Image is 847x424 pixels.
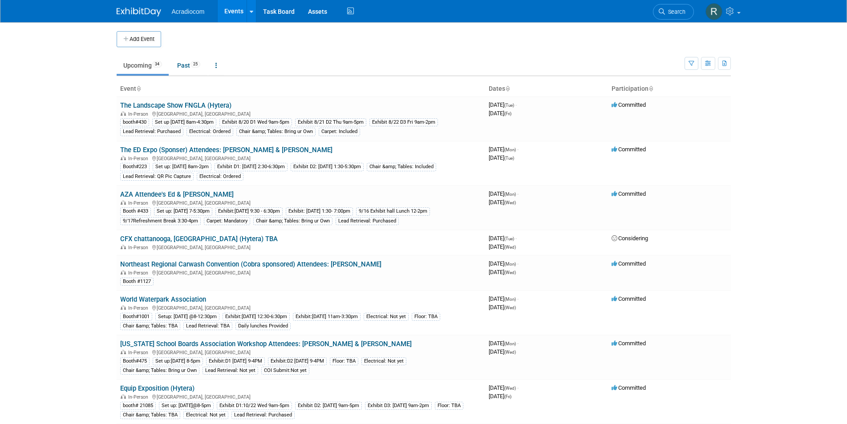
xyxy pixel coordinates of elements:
[361,357,406,365] div: Electrical: Not yet
[120,313,152,321] div: Booth#1001
[206,357,265,365] div: Exhibit:D1 [DATE] 9-4PM
[120,118,149,126] div: booth#430
[504,236,514,241] span: (Tue)
[223,313,290,321] div: Exhibit:[DATE] 12:30-6:30pm
[190,61,200,68] span: 25
[215,163,288,171] div: Exhibit D1: [DATE] 2:30-6:30pm
[504,147,516,152] span: (Mon)
[504,305,516,310] span: (Wed)
[121,156,126,160] img: In-Person Event
[517,384,519,391] span: -
[517,146,519,153] span: -
[121,200,126,205] img: In-Person Event
[489,269,516,275] span: [DATE]
[504,341,516,346] span: (Mon)
[336,217,399,225] div: Lead Retrieval: Purchased
[120,348,482,355] div: [GEOGRAPHIC_DATA], [GEOGRAPHIC_DATA]
[612,101,646,108] span: Committed
[504,297,516,302] span: (Mon)
[117,31,161,47] button: Add Event
[128,111,151,117] span: In-Person
[120,367,199,375] div: Chair &amp; Tables: Bring ur Own
[612,384,646,391] span: Committed
[489,190,519,197] span: [DATE]
[128,200,151,206] span: In-Person
[293,313,361,321] div: Exhibit:[DATE] 11am-3:30pm
[152,61,162,68] span: 34
[435,402,463,410] div: Floor: TBA
[120,207,151,215] div: Booth #433
[121,394,126,399] img: In-Person Event
[235,322,291,330] div: Daily lunches Provided
[485,81,608,97] th: Dates
[504,350,516,355] span: (Wed)
[219,118,292,126] div: Exhibit 8/20 D1 Wed 9am-5pm
[489,340,519,347] span: [DATE]
[121,350,126,354] img: In-Person Event
[504,192,516,197] span: (Mon)
[217,402,292,410] div: Exhibit D1:10/22 Wed 9am-5pm
[121,305,126,310] img: In-Person Event
[364,313,409,321] div: Electrical: Not yet
[186,128,233,136] div: Electrical: Ordered
[648,85,653,92] a: Sort by Participation Type
[489,295,519,302] span: [DATE]
[215,207,283,215] div: Exhibit:[DATE] 9:30 - 6:30pm
[705,3,722,20] img: Ronald Tralle
[120,243,482,250] div: [GEOGRAPHIC_DATA], [GEOGRAPHIC_DATA]
[489,110,511,117] span: [DATE]
[120,110,482,117] div: [GEOGRAPHIC_DATA], [GEOGRAPHIC_DATA]
[120,304,482,311] div: [GEOGRAPHIC_DATA], [GEOGRAPHIC_DATA]
[612,235,648,242] span: Considering
[197,173,243,181] div: Electrical: Ordered
[183,411,228,419] div: Electrical: Not yet
[253,217,332,225] div: Chair &amp; Tables: Bring ur Own
[120,322,180,330] div: Chair &amp; Tables: TBA
[295,402,362,410] div: Exhibit D2: [DATE] 9am-5pm
[152,118,216,126] div: Set up [DATE] 8am-4:30pm
[365,402,432,410] div: Exhibit D3: [DATE] 9am-2pm
[120,154,482,162] div: [GEOGRAPHIC_DATA], [GEOGRAPHIC_DATA]
[489,235,517,242] span: [DATE]
[356,207,430,215] div: 9/16 Exhibit hall Lunch 12-2pm
[517,260,519,267] span: -
[120,411,180,419] div: Chair &amp; Tables: TBA
[665,8,685,15] span: Search
[172,8,205,15] span: Acradiocom
[128,245,151,250] span: In-Person
[153,163,211,171] div: Set up: [DATE] 8am-2pm
[489,243,516,250] span: [DATE]
[120,269,482,276] div: [GEOGRAPHIC_DATA], [GEOGRAPHIC_DATA]
[489,384,519,391] span: [DATE]
[204,217,250,225] div: Carpet: Mandatory
[369,118,438,126] div: Exhibit 8/22 D3 Fri 9am-2pm
[412,313,440,321] div: Floor: TBA
[128,270,151,276] span: In-Person
[120,402,156,410] div: booth# 21085
[504,245,516,250] span: (Wed)
[319,128,360,136] div: Carpet: Included
[504,386,516,391] span: (Wed)
[489,199,516,206] span: [DATE]
[504,200,516,205] span: (Wed)
[120,357,150,365] div: Booth#475
[121,111,126,116] img: In-Person Event
[330,357,358,365] div: Floor: TBA
[489,146,519,153] span: [DATE]
[203,367,258,375] div: Lead Retrieval: Not yet
[489,101,517,108] span: [DATE]
[608,81,731,97] th: Participation
[120,173,194,181] div: Lead Retrieval: QR Pic Capture
[489,348,516,355] span: [DATE]
[120,384,195,392] a: Equip Exposition (Hytera)
[517,190,519,197] span: -
[505,85,510,92] a: Sort by Start Date
[268,357,327,365] div: Exhibit:D2 [DATE] 9-4PM
[170,57,207,74] a: Past25
[120,128,183,136] div: Lead Retrieval: Purchased
[120,199,482,206] div: [GEOGRAPHIC_DATA], [GEOGRAPHIC_DATA]
[128,305,151,311] span: In-Person
[291,163,364,171] div: Exhibit D2: [DATE] 1:30-5:30pm
[117,8,161,16] img: ExhibitDay
[120,235,278,243] a: CFX chattanooga, [GEOGRAPHIC_DATA] (Hytera) TBA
